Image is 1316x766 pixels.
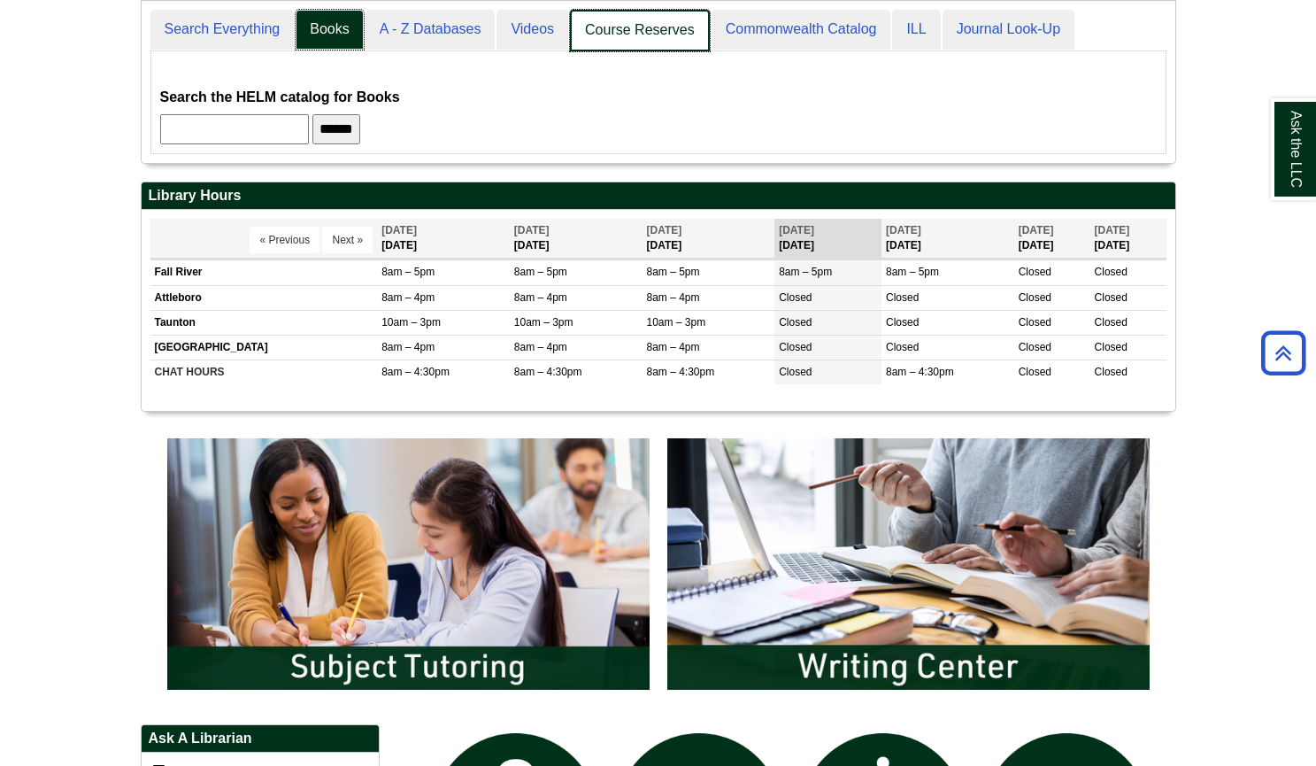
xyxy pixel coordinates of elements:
span: 10am – 3pm [381,316,441,329]
span: Closed [886,341,919,353]
span: 8am – 5pm [381,266,435,278]
span: 8am – 4pm [381,341,435,353]
span: 8am – 4pm [646,291,699,304]
span: 8am – 4pm [514,291,567,304]
span: Closed [1019,266,1051,278]
a: Back to Top [1255,341,1312,365]
div: Books [160,60,1157,144]
th: [DATE] [377,219,510,259]
h2: Ask A Librarian [142,725,379,753]
span: Closed [1019,366,1051,378]
span: 8am – 5pm [646,266,699,278]
span: 8am – 4pm [514,341,567,353]
td: [GEOGRAPHIC_DATA] [150,335,378,360]
a: ILL [892,10,940,50]
span: 8am – 4pm [381,291,435,304]
span: Closed [1095,316,1127,329]
span: Closed [779,366,812,378]
span: 10am – 3pm [514,316,573,329]
span: Closed [1095,291,1127,304]
span: Closed [1019,316,1051,329]
span: 8am – 4:30pm [514,366,582,378]
th: [DATE] [1090,219,1166,259]
span: Closed [1095,266,1127,278]
td: Fall River [150,260,378,285]
th: [DATE] [774,219,881,259]
a: Books [296,10,363,50]
th: [DATE] [881,219,1014,259]
span: 8am – 5pm [779,266,832,278]
span: Closed [886,316,919,329]
button: « Previous [250,227,319,253]
span: Closed [779,316,812,329]
span: [DATE] [1019,224,1054,236]
th: [DATE] [1014,219,1090,259]
span: 8am – 4:30pm [886,366,954,378]
button: Next » [322,227,373,253]
a: Course Reserves [570,10,710,51]
img: Writing Center Information [658,429,1158,699]
span: 8am – 4:30pm [381,366,450,378]
a: Search Everything [150,10,295,50]
td: CHAT HOURS [150,360,378,385]
span: [DATE] [514,224,550,236]
div: slideshow [158,429,1158,707]
span: [DATE] [646,224,681,236]
label: Search the HELM catalog for Books [160,85,400,110]
th: [DATE] [510,219,643,259]
span: 10am – 3pm [646,316,705,329]
td: Taunton [150,310,378,335]
a: Videos [496,10,568,50]
span: 8am – 4pm [646,341,699,353]
span: Closed [1095,341,1127,353]
a: A - Z Databases [366,10,496,50]
a: Commonwealth Catalog [712,10,891,50]
a: Journal Look-Up [943,10,1074,50]
span: [DATE] [886,224,921,236]
span: 8am – 4:30pm [646,366,714,378]
span: Closed [779,291,812,304]
span: Closed [886,291,919,304]
th: [DATE] [642,219,774,259]
span: Closed [1019,341,1051,353]
span: 8am – 5pm [514,266,567,278]
span: [DATE] [381,224,417,236]
h2: Library Hours [142,182,1175,210]
span: [DATE] [1095,224,1130,236]
span: [DATE] [779,224,814,236]
span: 8am – 5pm [886,266,939,278]
img: Subject Tutoring Information [158,429,658,699]
span: Closed [1095,366,1127,378]
span: Closed [1019,291,1051,304]
span: Closed [779,341,812,353]
td: Attleboro [150,285,378,310]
